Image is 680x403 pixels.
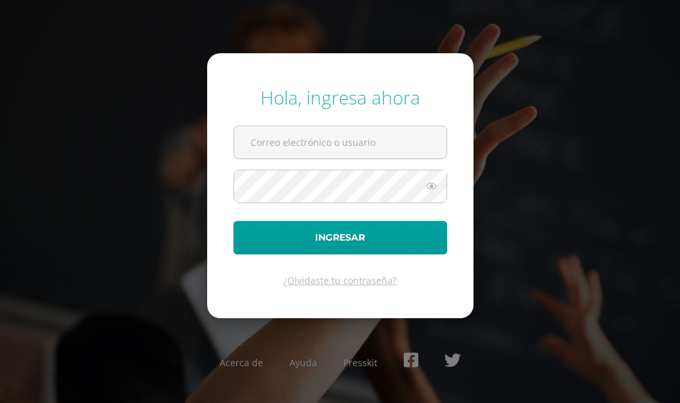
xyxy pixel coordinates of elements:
[289,356,317,369] a: Ayuda
[233,221,447,254] button: Ingresar
[234,126,447,158] input: Correo electrónico o usuario
[343,356,377,369] a: Presskit
[283,274,397,287] a: ¿Olvidaste tu contraseña?
[220,356,263,369] a: Acerca de
[233,85,447,110] div: Hola, ingresa ahora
